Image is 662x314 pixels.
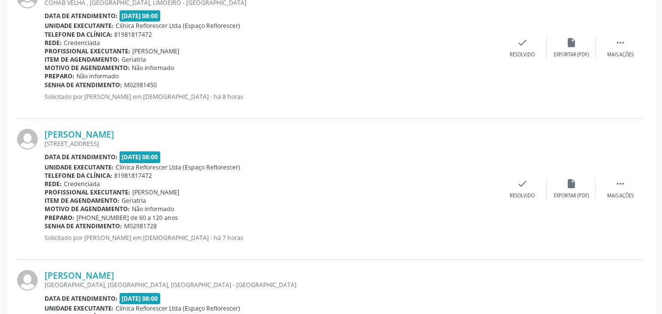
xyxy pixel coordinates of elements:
[45,22,114,30] b: Unidade executante:
[45,55,120,64] b: Item de agendamento:
[45,30,112,39] b: Telefone da clínica:
[124,222,157,230] span: M02981728
[132,47,179,55] span: [PERSON_NAME]
[45,39,62,47] b: Rede:
[122,196,146,205] span: Geriatria
[132,188,179,196] span: [PERSON_NAME]
[45,222,122,230] b: Senha de atendimento:
[132,205,174,213] span: Não informado
[116,22,240,30] span: Clínica Reflorescer Ltda (Espaço Reflorescer)
[615,178,626,189] i: 
[124,81,157,89] span: M02981450
[45,294,118,303] b: Data de atendimento:
[116,304,240,313] span: Clínica Reflorescer Ltda (Espaço Reflorescer)
[17,270,38,290] img: img
[45,270,114,281] a: [PERSON_NAME]
[45,81,122,89] b: Senha de atendimento:
[76,72,119,80] span: Não informado
[45,304,114,313] b: Unidade executante:
[45,47,130,55] b: Profissional executante:
[116,163,240,171] span: Clínica Reflorescer Ltda (Espaço Reflorescer)
[517,37,528,48] i: check
[120,10,161,22] span: [DATE] 08:00
[17,129,38,149] img: img
[64,180,100,188] span: Credenciada
[607,51,634,58] div: Mais ações
[554,193,589,199] div: Exportar (PDF)
[615,37,626,48] i: 
[45,140,498,148] div: [STREET_ADDRESS]
[45,188,130,196] b: Profissional executante:
[120,293,161,304] span: [DATE] 08:00
[122,55,146,64] span: Geriatria
[566,178,577,189] i: insert_drive_file
[45,163,114,171] b: Unidade executante:
[554,51,589,58] div: Exportar (PDF)
[510,51,535,58] div: Resolvido
[45,93,498,101] p: Solicitado por [PERSON_NAME] em [DEMOGRAPHIC_DATA] - há 8 horas
[607,193,634,199] div: Mais ações
[510,193,535,199] div: Resolvido
[132,64,174,72] span: Não informado
[45,129,114,140] a: [PERSON_NAME]
[566,37,577,48] i: insert_drive_file
[45,205,130,213] b: Motivo de agendamento:
[45,214,74,222] b: Preparo:
[45,153,118,161] b: Data de atendimento:
[45,12,118,20] b: Data de atendimento:
[45,196,120,205] b: Item de agendamento:
[45,64,130,72] b: Motivo de agendamento:
[114,30,152,39] span: 81981817472
[114,171,152,180] span: 81981817472
[76,214,178,222] span: [PHONE_NUMBER] de 60 a 120 anos
[45,72,74,80] b: Preparo:
[517,178,528,189] i: check
[45,171,112,180] b: Telefone da clínica:
[45,281,498,289] div: [GEOGRAPHIC_DATA], [GEOGRAPHIC_DATA], [GEOGRAPHIC_DATA] - [GEOGRAPHIC_DATA]
[45,180,62,188] b: Rede:
[64,39,100,47] span: Credenciada
[45,234,498,242] p: Solicitado por [PERSON_NAME] em [DEMOGRAPHIC_DATA] - há 7 horas
[120,151,161,163] span: [DATE] 08:00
